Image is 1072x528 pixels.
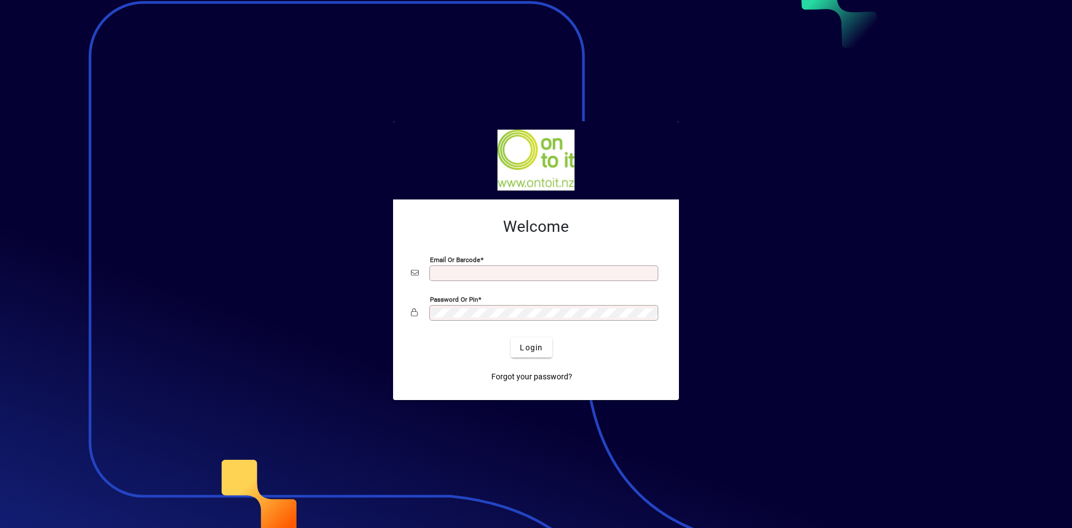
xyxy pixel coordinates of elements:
mat-label: Password or Pin [430,296,478,303]
a: Forgot your password? [487,367,577,387]
button: Login [511,337,552,358]
span: Login [520,342,543,354]
mat-label: Email or Barcode [430,256,480,264]
h2: Welcome [411,217,661,236]
span: Forgot your password? [491,371,572,383]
